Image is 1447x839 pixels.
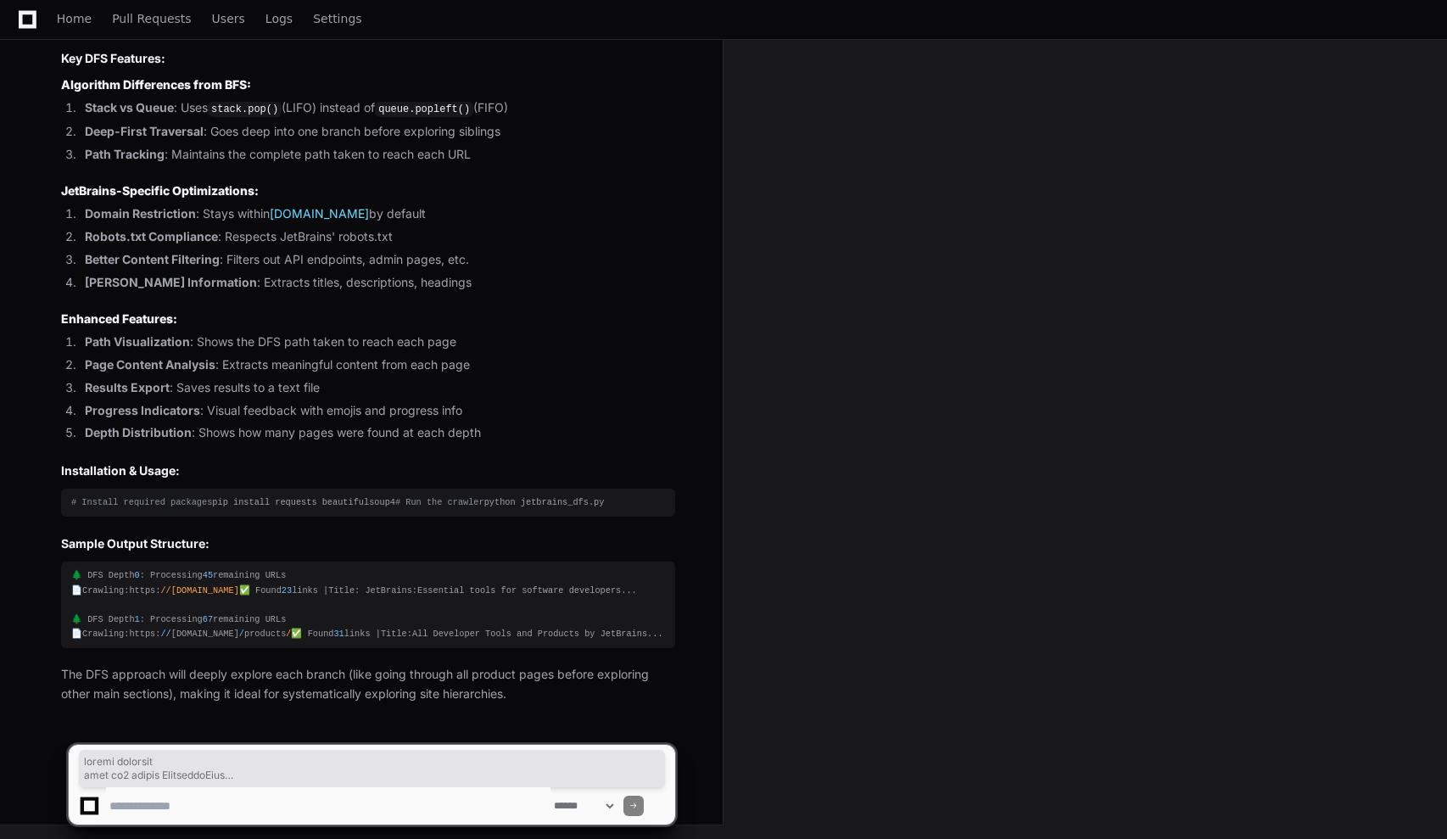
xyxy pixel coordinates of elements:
li: : Maintains the complete path taken to reach each URL [80,145,675,165]
li: : Goes deep into one branch before exploring siblings [80,122,675,142]
span: 67 [203,614,213,624]
span: / [286,629,291,639]
code: stack.pop() [208,102,282,117]
strong: Progress Indicators [85,403,200,417]
span: 31 [333,629,344,639]
span: 23 [282,585,292,596]
span: loremi dolorsit amet co2 adipis ElitseddoEius temp incidi.utlab etdolo magnaal, enimadmi veniam q... [84,755,660,782]
span: Pull Requests [112,14,191,24]
li: : Saves results to a text file [80,378,675,398]
span: Title: [381,629,412,639]
span: Crawling: [82,629,129,639]
span: JetBrains: [365,585,417,596]
li: : Extracts meaningful content from each page [80,355,675,375]
li: : Visual feedback with emojis and progress info [80,401,675,421]
strong: [PERSON_NAME] Information [85,275,257,289]
span: Settings [313,14,361,24]
p: The DFS approach will deeply explore each branch (like going through all product pages before exp... [61,665,675,704]
span: Title: [328,585,360,596]
span: # Install required packages [71,497,212,507]
strong: Enhanced Features: [61,311,177,326]
span: // [160,629,170,639]
strong: Deep-First Traversal [85,124,204,138]
a: [DOMAIN_NAME] [270,206,369,221]
span: 0 [135,570,140,580]
strong: JetBrains-Specific Optimizations: [61,183,259,198]
strong: Results Export [85,380,170,394]
div: pip install requests beautifulsoup4 python jetbrains_dfs.py [71,495,665,510]
span: Logs [265,14,293,24]
span: / [239,629,244,639]
li: : Extracts titles, descriptions, headings [80,273,675,293]
div: 🌲 DFS Depth : Processing remaining URLs 📄 https: ✅ Found links | Essential tools for software dev... [71,568,665,641]
strong: Better Content Filtering [85,252,220,266]
span: Users [212,14,245,24]
li: : Stays within by default [80,204,675,224]
strong: Algorithm Differences from BFS: [61,77,251,92]
h2: Sample Output Structure: [61,535,675,552]
strong: Domain Restriction [85,206,196,221]
span: Home [57,14,92,24]
span: # Run the crawler [395,497,484,507]
h2: Key DFS Features: [61,50,675,67]
code: queue.popleft() [375,102,473,117]
li: : Shows how many pages were found at each depth [80,423,675,443]
li: : Filters out API endpoints, admin pages, etc. [80,250,675,270]
strong: Path Visualization [85,334,190,349]
strong: Robots.txt Compliance [85,229,218,243]
span: Crawling: [82,585,129,596]
span: //[DOMAIN_NAME] [160,585,238,596]
span: 45 [203,570,213,580]
strong: Path Tracking [85,147,165,161]
strong: Depth Distribution [85,425,192,439]
li: : Shows the DFS path taken to reach each page [80,333,675,352]
span: 1 [135,614,140,624]
li: : Respects JetBrains' robots.txt [80,227,675,247]
h2: Installation & Usage: [61,462,675,479]
strong: Page Content Analysis [85,357,215,372]
li: : Uses (LIFO) instead of (FIFO) [80,98,675,119]
strong: Stack vs Queue [85,100,174,115]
